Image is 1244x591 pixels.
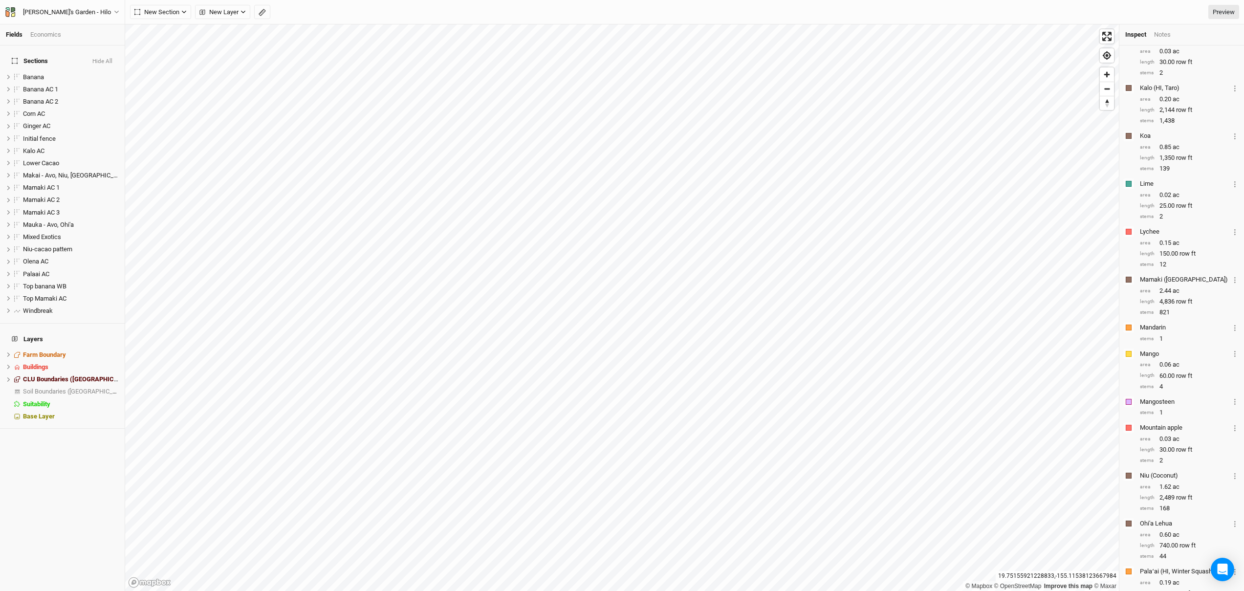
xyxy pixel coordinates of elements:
span: Base Layer [23,413,55,420]
div: stems [1140,165,1155,173]
button: Crop Usage [1232,396,1238,407]
div: stems [1140,383,1155,391]
div: length [1140,107,1155,114]
div: area [1140,436,1155,443]
div: stems [1140,505,1155,512]
span: CLU Boundaries ([GEOGRAPHIC_DATA]) [23,375,137,383]
button: Zoom in [1100,67,1114,82]
div: 25.00 [1140,201,1238,210]
span: Mamaki AC 2 [23,196,60,203]
div: area [1140,144,1155,151]
h4: Layers [6,329,119,349]
div: Mamaki AC 1 [23,184,119,192]
div: Lime [1140,179,1230,188]
div: Top Mamaki AC [23,295,119,303]
div: stems [1140,69,1155,77]
div: 19.75155921228833 , -155.11538123667984 [996,571,1119,581]
div: 1 [1140,334,1238,343]
div: Ohi'a Lehua [1140,519,1230,528]
div: 821 [1140,308,1238,317]
button: Crop Usage [1232,322,1238,333]
span: Enter fullscreen [1100,29,1114,44]
span: ac [1173,143,1179,152]
div: Corn AC [23,110,119,118]
div: Top banana WB [23,283,119,290]
span: ac [1173,286,1179,295]
span: Suitability [23,400,50,408]
div: Mauka - Avo, Ohi'a [23,221,119,229]
span: Soil Boundaries ([GEOGRAPHIC_DATA]) [23,388,131,395]
span: Banana AC 1 [23,86,58,93]
span: ac [1173,95,1179,104]
div: length [1140,446,1155,454]
div: area [1140,240,1155,247]
button: Crop Usage [1232,274,1238,285]
div: Kalo AC [23,147,119,155]
div: Base Layer [23,413,119,420]
div: CLU Boundaries (US) [23,375,119,383]
div: 0.19 [1140,578,1238,587]
button: Crop Usage [1232,82,1238,93]
span: Corn AC [23,110,45,117]
div: Buildings [23,363,119,371]
span: Sections [12,57,48,65]
div: area [1140,579,1155,587]
div: stems [1140,261,1155,268]
div: stems [1140,457,1155,464]
div: area [1140,48,1155,55]
div: 4,836 [1140,297,1238,306]
div: Banana AC 2 [23,98,119,106]
span: row ft [1176,372,1192,380]
span: row ft [1176,58,1192,66]
span: Banana [23,73,44,81]
div: Makai - Avo, Niu, Ulu [23,172,119,179]
div: 0.03 [1140,435,1238,443]
button: Crop Usage [1232,422,1238,434]
span: Top banana WB [23,283,66,290]
button: Crop Usage [1232,566,1238,577]
span: row ft [1176,106,1192,114]
span: ac [1173,435,1179,443]
div: 2 [1140,456,1238,465]
div: Mamaki AC 3 [23,209,119,217]
div: Kalo (HI, Taro) [1140,84,1230,92]
a: Mapbox [965,583,992,590]
div: 0.06 [1140,360,1238,369]
div: 30.00 [1140,58,1238,66]
div: Mandarin [1140,323,1230,332]
div: area [1140,96,1155,103]
div: length [1140,59,1155,66]
div: 0.15 [1140,239,1238,247]
button: Find my location [1100,48,1114,63]
div: 1.62 [1140,482,1238,491]
button: Zoom out [1100,82,1114,96]
div: length [1140,494,1155,502]
div: Initial fence [23,135,119,143]
div: area [1140,483,1155,491]
div: [PERSON_NAME]'s Garden - Hilo [23,7,111,17]
div: 0.03 [1140,47,1238,56]
span: New Section [134,7,179,17]
div: 0.02 [1140,191,1238,199]
div: length [1140,372,1155,379]
div: length [1140,250,1155,258]
div: 740.00 [1140,541,1238,550]
button: [PERSON_NAME]'s Garden - Hilo [5,7,120,18]
div: area [1140,361,1155,369]
span: Buildings [23,363,48,371]
button: Crop Usage [1232,518,1238,529]
div: Windbreak [23,307,119,315]
span: Mixed Exotics [23,233,61,241]
span: row ft [1179,541,1196,550]
span: ac [1173,360,1179,369]
a: OpenStreetMap [994,583,1042,590]
span: ac [1173,191,1179,199]
div: Open Intercom Messenger [1211,558,1234,581]
div: 2,144 [1140,106,1238,114]
div: 2,489 [1140,493,1238,502]
button: Reset bearing to north [1100,96,1114,110]
div: 0.60 [1140,530,1238,539]
div: stems [1140,117,1155,125]
div: 2.44 [1140,286,1238,295]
